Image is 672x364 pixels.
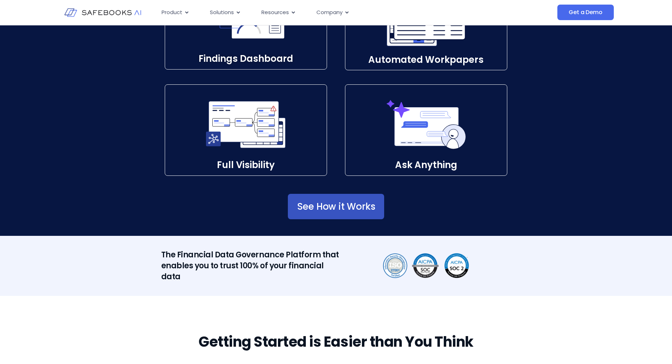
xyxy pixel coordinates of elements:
span: Solutions [210,8,234,17]
h2: Getting Started is Easier than You Think [136,324,537,359]
span: See How it Works [297,203,375,210]
a: See How it Works [288,194,385,219]
div: Menu Toggle [156,6,487,19]
span: Resources [261,8,289,17]
span: Product [162,8,182,17]
img: Financial Data Governance 6 [382,253,471,278]
p: Ask Anything​ [345,165,507,166]
nav: Menu [156,6,487,19]
span: Company [316,8,343,17]
span: Get a Demo [569,9,602,16]
a: Get a Demo [557,5,613,20]
p: Automated Workpapers​ [345,59,507,60]
h2: The Financial Data Governance Platform that enables you to trust 100% of your financial data​ [161,249,342,282]
p: Full Visibility​ [169,165,323,166]
p: Findings Dashboard​ [165,58,327,59]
